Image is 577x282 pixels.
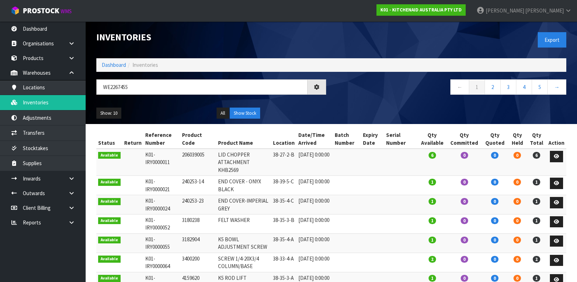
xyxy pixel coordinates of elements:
[271,214,297,233] td: 38-35-3-B
[447,129,482,149] th: Qty Committed
[461,237,468,243] span: 0
[533,237,540,243] span: 1
[429,152,436,159] span: 6
[491,152,498,159] span: 0
[533,179,540,185] span: 1
[98,256,121,263] span: Available
[180,129,216,149] th: Product Code
[143,129,180,149] th: Reference Number
[461,256,468,263] span: 0
[271,129,297,149] th: Location
[482,129,508,149] th: Qty Quoted
[216,195,272,214] td: END COVER-IMPERIAL GREY
[216,129,272,149] th: Product Name
[500,79,516,95] a: 3
[180,176,216,195] td: 240253-14
[23,6,59,15] span: ProStock
[461,179,468,185] span: 0
[384,129,417,149] th: Serial Number
[513,198,521,205] span: 0
[271,176,297,195] td: 38-39-5-C
[516,79,532,95] a: 4
[297,253,333,272] td: [DATE] 0:00:00
[513,237,521,243] span: 0
[525,7,564,14] span: [PERSON_NAME]
[513,256,521,263] span: 0
[271,195,297,214] td: 38-35-4-C
[98,179,121,186] span: Available
[337,79,567,97] nav: Page navigation
[513,217,521,224] span: 0
[429,237,436,243] span: 1
[180,214,216,233] td: 3180238
[216,233,272,253] td: K5 BOWL ADJUSTMENT SCREW
[450,79,469,95] a: ←
[429,256,436,263] span: 2
[380,7,462,13] strong: K01 - KITCHENAID AUSTRALIA PTY LTD
[96,79,308,95] input: Search inventories
[297,149,333,176] td: [DATE] 0:00:00
[271,233,297,253] td: 38-35-4-A
[538,32,566,48] button: Export
[533,198,540,205] span: 1
[180,253,216,272] td: 3400200
[180,233,216,253] td: 3182904
[271,253,297,272] td: 38-33-4-A
[216,214,272,233] td: FELT WASHER
[143,176,180,195] td: K01-IRY0000021
[513,152,521,159] span: 0
[98,237,121,244] span: Available
[297,129,333,149] th: Date/Time Arrived
[143,214,180,233] td: K01-IRY0000052
[491,237,498,243] span: 0
[417,129,447,149] th: Qty Available
[461,217,468,224] span: 0
[513,275,521,282] span: 0
[491,217,498,224] span: 0
[333,129,361,149] th: Batch Number
[143,195,180,214] td: K01-IRY0000024
[491,275,498,282] span: 0
[98,217,121,224] span: Available
[271,149,297,176] td: 38-27-2-B
[532,79,548,95] a: 5
[98,275,121,282] span: Available
[297,233,333,253] td: [DATE] 0:00:00
[429,217,436,224] span: 1
[491,256,498,263] span: 0
[96,32,326,43] h1: Inventories
[297,176,333,195] td: [DATE] 0:00:00
[122,129,143,149] th: Return
[361,129,384,149] th: Expiry Date
[216,176,272,195] td: END COVER - ONYX BLACK
[98,152,121,159] span: Available
[461,275,468,282] span: 0
[461,152,468,159] span: 0
[533,275,540,282] span: 1
[485,79,501,95] a: 2
[461,198,468,205] span: 0
[297,195,333,214] td: [DATE] 0:00:00
[11,6,20,15] img: cube-alt.png
[143,253,180,272] td: K01-IRY0000064
[429,275,436,282] span: 1
[533,256,540,263] span: 2
[143,233,180,253] td: K01-IRY0000055
[526,129,547,149] th: Qty Total
[491,198,498,205] span: 0
[96,108,121,119] button: Show: 10
[132,61,158,68] span: Inventories
[217,108,229,119] button: All
[143,149,180,176] td: K01-IRY0000011
[429,198,436,205] span: 1
[547,129,566,149] th: Action
[513,179,521,185] span: 0
[216,253,272,272] td: SCREW 1/4-20X3/4 COLUMN/BASE
[216,149,272,176] td: LID CHOPPER ATTACHMENT KHB2569
[297,214,333,233] td: [DATE] 0:00:00
[533,152,540,159] span: 6
[547,79,566,95] a: →
[180,149,216,176] td: 206039005
[508,129,527,149] th: Qty Held
[376,4,466,16] a: K01 - KITCHENAID AUSTRALIA PTY LTD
